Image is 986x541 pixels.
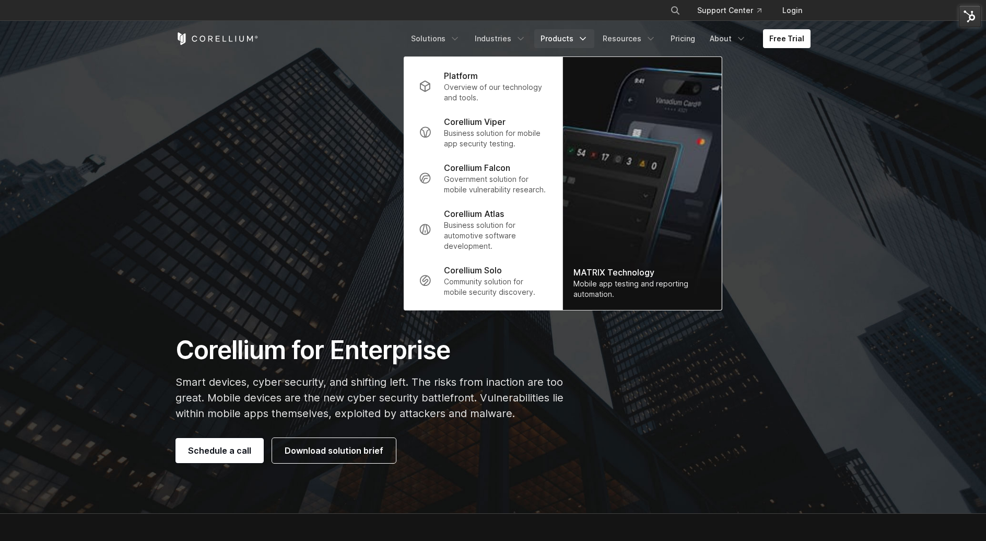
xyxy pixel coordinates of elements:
[444,220,548,251] p: Business solution for automotive software development.
[175,438,264,463] a: Schedule a call
[534,29,594,48] a: Products
[959,5,981,27] img: HubSpot Tools Menu Toggle
[468,29,532,48] a: Industries
[563,57,722,310] img: Matrix_WebNav_1x
[703,29,753,48] a: About
[175,335,592,366] h1: Corellium for Enterprise
[444,116,506,128] p: Corellium Viper
[410,258,556,304] a: Corellium Solo Community solution for mobile security discovery.
[763,29,811,48] a: Free Trial
[410,155,556,201] a: Corellium Falcon Government solution for mobile vulnerability research.
[563,57,722,310] a: MATRIX Technology Mobile app testing and reporting automation.
[444,82,548,103] p: Overview of our technology and tools.
[405,29,811,48] div: Navigation Menu
[175,32,259,45] a: Corellium Home
[444,128,548,149] p: Business solution for mobile app security testing.
[405,29,466,48] a: Solutions
[410,63,556,109] a: Platform Overview of our technology and tools.
[272,438,396,463] a: Download solution brief
[774,1,811,20] a: Login
[596,29,662,48] a: Resources
[444,162,510,174] p: Corellium Falcon
[573,266,711,279] div: MATRIX Technology
[444,264,502,277] p: Corellium Solo
[444,277,548,297] p: Community solution for mobile security discovery.
[658,1,811,20] div: Navigation Menu
[444,174,548,195] p: Government solution for mobile vulnerability research.
[689,1,770,20] a: Support Center
[666,1,685,20] button: Search
[410,201,556,258] a: Corellium Atlas Business solution for automotive software development.
[175,374,592,421] p: Smart devices, cyber security, and shifting left. The risks from inaction are too great. Mobile d...
[285,444,383,457] span: Download solution brief
[188,444,251,457] span: Schedule a call
[444,70,478,82] p: Platform
[444,208,504,220] p: Corellium Atlas
[573,279,711,300] div: Mobile app testing and reporting automation.
[410,109,556,155] a: Corellium Viper Business solution for mobile app security testing.
[664,29,701,48] a: Pricing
